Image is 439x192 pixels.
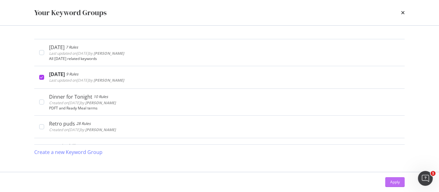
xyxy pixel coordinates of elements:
div: 12 Rules [82,143,96,149]
div: Create a new Keyword Group [34,149,102,156]
b: [PERSON_NAME] [85,100,116,105]
b: [PERSON_NAME] [85,127,116,132]
span: Created on [DATE] by [49,100,116,105]
b: [PERSON_NAME] [94,51,124,56]
span: Last updated on [DATE] by [49,51,124,56]
div: 7 Rules [66,44,78,50]
div: PDFT and Ready Meal terms [49,106,400,110]
button: Create a new Keyword Group [34,145,102,160]
button: Apply [385,177,405,187]
div: [DATE] [49,44,65,50]
div: All [DATE] related keywords [49,57,400,61]
div: times [401,7,405,18]
div: Apply [390,179,400,185]
div: Retro puds [49,121,75,127]
div: [DATE] [49,71,65,77]
div: 28 Rules [76,121,91,127]
iframe: Intercom live chat [418,171,433,186]
span: Last updated on [DATE] by [49,78,124,83]
div: Your Keyword Groups [34,7,107,18]
b: [PERSON_NAME] [94,78,124,83]
div: 10 Rules [94,94,108,100]
div: Sustainability [49,143,80,149]
span: Created on [DATE] by [49,127,116,132]
div: Dinner for Tonight [49,94,92,100]
div: 9 Rules [66,71,78,77]
span: 1 [431,171,436,176]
